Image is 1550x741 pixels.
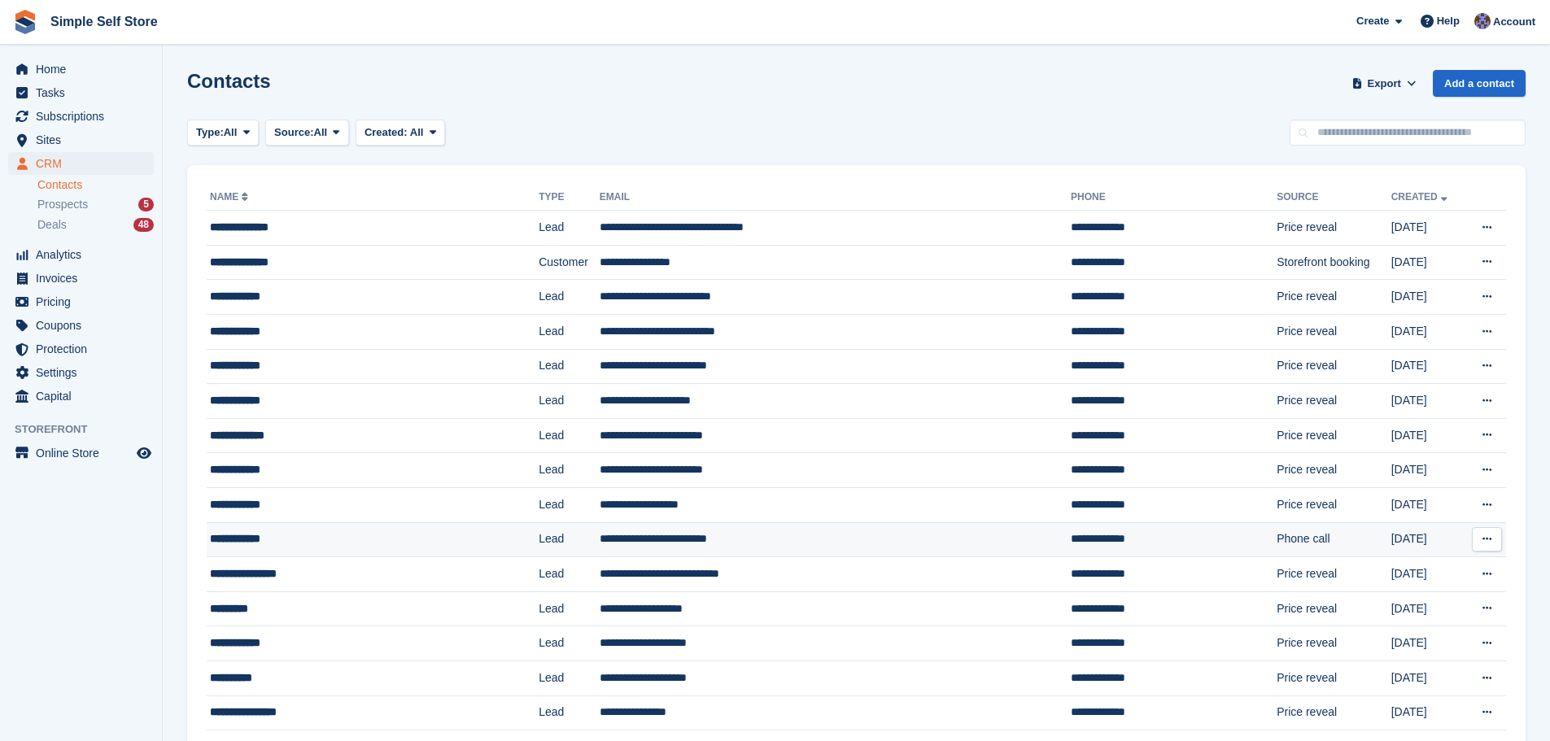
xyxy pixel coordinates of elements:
[1348,70,1420,97] button: Export
[539,280,600,315] td: Lead
[1277,384,1391,419] td: Price reveal
[539,349,600,384] td: Lead
[134,443,154,463] a: Preview store
[15,421,162,438] span: Storefront
[1391,487,1465,522] td: [DATE]
[210,191,251,203] a: Name
[8,129,154,151] a: menu
[539,660,600,695] td: Lead
[539,695,600,730] td: Lead
[539,591,600,626] td: Lead
[1474,13,1491,29] img: Sharon Hughes
[36,314,133,337] span: Coupons
[36,58,133,81] span: Home
[37,197,88,212] span: Prospects
[1391,245,1465,280] td: [DATE]
[410,126,424,138] span: All
[8,442,154,464] a: menu
[224,124,238,141] span: All
[1071,185,1277,211] th: Phone
[8,267,154,290] a: menu
[1277,695,1391,730] td: Price reveal
[539,487,600,522] td: Lead
[1368,76,1401,92] span: Export
[365,126,408,138] span: Created:
[1277,185,1391,211] th: Source
[1277,487,1391,522] td: Price reveal
[1277,453,1391,488] td: Price reveal
[539,185,600,211] th: Type
[1391,695,1465,730] td: [DATE]
[36,105,133,128] span: Subscriptions
[600,185,1071,211] th: Email
[36,152,133,175] span: CRM
[1437,13,1460,29] span: Help
[1391,314,1465,349] td: [DATE]
[314,124,328,141] span: All
[36,338,133,360] span: Protection
[44,8,164,35] a: Simple Self Store
[1391,626,1465,661] td: [DATE]
[1356,13,1389,29] span: Create
[8,152,154,175] a: menu
[1391,349,1465,384] td: [DATE]
[8,385,154,408] a: menu
[539,522,600,557] td: Lead
[539,384,600,419] td: Lead
[539,626,600,661] td: Lead
[36,129,133,151] span: Sites
[1277,245,1391,280] td: Storefront booking
[539,211,600,246] td: Lead
[36,442,133,464] span: Online Store
[8,243,154,266] a: menu
[1277,211,1391,246] td: Price reveal
[1277,591,1391,626] td: Price reveal
[8,290,154,313] a: menu
[1391,280,1465,315] td: [DATE]
[356,120,445,146] button: Created: All
[138,198,154,211] div: 5
[1277,557,1391,592] td: Price reveal
[37,196,154,213] a: Prospects 5
[8,81,154,104] a: menu
[1277,522,1391,557] td: Phone call
[37,177,154,193] a: Contacts
[539,314,600,349] td: Lead
[196,124,224,141] span: Type:
[187,120,259,146] button: Type: All
[1391,660,1465,695] td: [DATE]
[8,314,154,337] a: menu
[36,361,133,384] span: Settings
[1493,14,1535,30] span: Account
[8,58,154,81] a: menu
[1277,280,1391,315] td: Price reveal
[1391,522,1465,557] td: [DATE]
[1277,314,1391,349] td: Price reveal
[187,70,271,92] h1: Contacts
[539,453,600,488] td: Lead
[539,557,600,592] td: Lead
[36,385,133,408] span: Capital
[36,267,133,290] span: Invoices
[1391,191,1451,203] a: Created
[36,81,133,104] span: Tasks
[539,245,600,280] td: Customer
[1391,211,1465,246] td: [DATE]
[274,124,313,141] span: Source:
[133,218,154,232] div: 48
[8,361,154,384] a: menu
[1433,70,1526,97] a: Add a contact
[13,10,37,34] img: stora-icon-8386f47178a22dfd0bd8f6a31ec36ba5ce8667c1dd55bd0f319d3a0aa187defe.svg
[1277,660,1391,695] td: Price reveal
[1391,453,1465,488] td: [DATE]
[1391,418,1465,453] td: [DATE]
[1277,418,1391,453] td: Price reveal
[1391,384,1465,419] td: [DATE]
[1391,591,1465,626] td: [DATE]
[1277,349,1391,384] td: Price reveal
[36,243,133,266] span: Analytics
[265,120,349,146] button: Source: All
[37,217,67,233] span: Deals
[8,105,154,128] a: menu
[36,290,133,313] span: Pricing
